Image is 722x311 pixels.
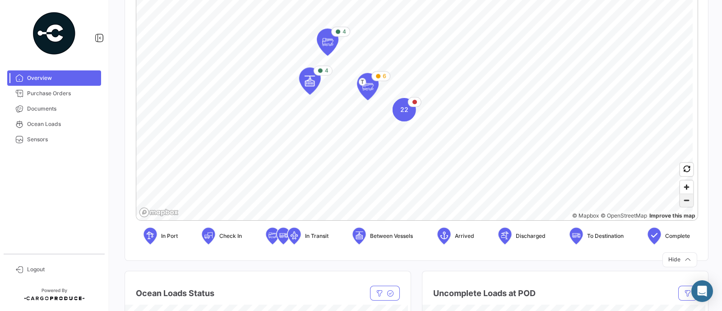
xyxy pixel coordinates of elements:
[662,252,697,267] button: Hide
[433,287,536,300] h4: Uncomplete Loads at POD
[342,28,346,36] span: 4
[27,105,97,113] span: Documents
[383,72,386,80] span: 6
[601,212,647,219] a: OpenStreetMap
[219,232,242,240] span: Check In
[7,101,101,116] a: Documents
[27,135,97,144] span: Sensors
[680,194,693,207] button: Zoom out
[357,73,379,100] div: Map marker
[400,105,408,114] span: 22
[32,11,77,56] img: powered-by.png
[325,66,329,74] span: 4
[393,98,416,121] div: Map marker
[27,120,97,128] span: Ocean Loads
[572,212,599,219] a: Mapbox
[136,287,214,300] h4: Ocean Loads Status
[317,28,338,56] div: Map marker
[139,207,179,218] a: Mapbox logo
[27,89,97,97] span: Purchase Orders
[370,232,413,240] span: Between Vessels
[7,116,101,132] a: Ocean Loads
[299,67,321,94] div: Map marker
[649,212,695,219] a: Map feedback
[691,280,713,302] div: Open Intercom Messenger
[665,232,690,240] span: Complete
[359,78,366,85] span: T
[516,232,546,240] span: Discharged
[27,265,97,274] span: Logout
[305,232,329,240] span: In Transit
[7,132,101,147] a: Sensors
[455,232,474,240] span: Arrived
[7,86,101,101] a: Purchase Orders
[7,70,101,86] a: Overview
[680,181,693,194] button: Zoom in
[587,232,624,240] span: To Destination
[27,74,97,82] span: Overview
[161,232,178,240] span: In Port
